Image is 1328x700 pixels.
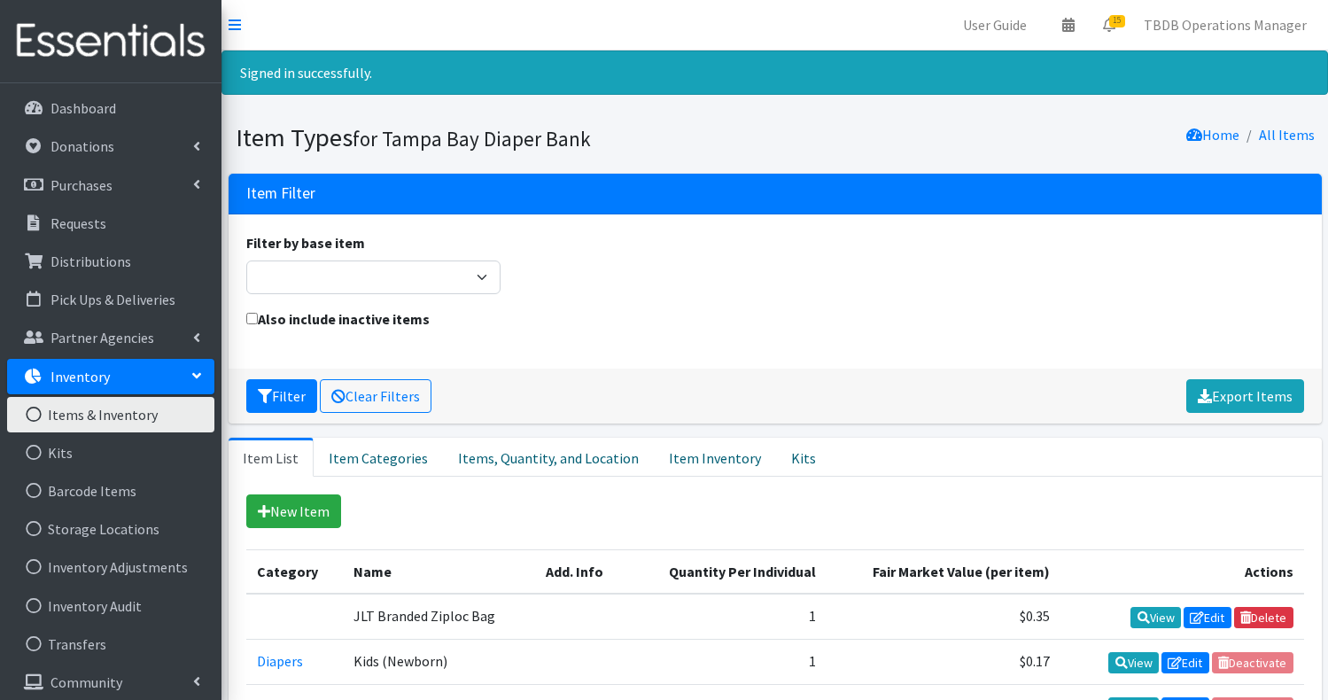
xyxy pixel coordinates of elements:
[314,438,443,477] a: Item Categories
[1186,379,1304,413] a: Export Items
[246,549,344,594] th: Category
[50,99,116,117] p: Dashboard
[246,184,315,203] h3: Item Filter
[343,594,535,640] td: JLT Branded Ziploc Bag
[1060,549,1303,594] th: Actions
[246,308,430,330] label: Also include inactive items
[7,626,214,662] a: Transfers
[246,379,317,413] button: Filter
[7,511,214,547] a: Storage Locations
[7,359,214,394] a: Inventory
[949,7,1041,43] a: User Guide
[229,438,314,477] a: Item List
[1161,652,1209,673] a: Edit
[7,665,214,700] a: Community
[50,673,122,691] p: Community
[1234,607,1293,628] a: Delete
[7,90,214,126] a: Dashboard
[1130,7,1321,43] a: TBDB Operations Manager
[1186,126,1239,144] a: Home
[535,549,628,594] th: Add. Info
[1130,607,1181,628] a: View
[7,12,214,71] img: HumanEssentials
[236,122,769,153] h1: Item Types
[7,473,214,509] a: Barcode Items
[50,137,114,155] p: Donations
[776,438,831,477] a: Kits
[827,594,1060,640] td: $0.35
[320,379,431,413] a: Clear Filters
[827,549,1060,594] th: Fair Market Value (per item)
[353,126,591,152] small: for Tampa Bay Diaper Bank
[221,51,1328,95] div: Signed in successfully.
[7,549,214,585] a: Inventory Adjustments
[628,594,827,640] td: 1
[7,282,214,317] a: Pick Ups & Deliveries
[7,167,214,203] a: Purchases
[7,244,214,279] a: Distributions
[628,639,827,684] td: 1
[1089,7,1130,43] a: 15
[50,176,113,194] p: Purchases
[7,128,214,164] a: Donations
[628,549,827,594] th: Quantity Per Individual
[7,320,214,355] a: Partner Agencies
[1109,15,1125,27] span: 15
[50,329,154,346] p: Partner Agencies
[50,368,110,385] p: Inventory
[50,214,106,232] p: Requests
[7,397,214,432] a: Items & Inventory
[827,639,1060,684] td: $0.17
[246,313,258,324] input: Also include inactive items
[50,253,131,270] p: Distributions
[654,438,776,477] a: Item Inventory
[246,232,365,253] label: Filter by base item
[7,435,214,471] a: Kits
[1259,126,1315,144] a: All Items
[1184,607,1231,628] a: Edit
[343,639,535,684] td: Kids (Newborn)
[257,652,303,670] a: Diapers
[246,494,341,528] a: New Item
[7,206,214,241] a: Requests
[343,549,535,594] th: Name
[443,438,654,477] a: Items, Quantity, and Location
[7,588,214,624] a: Inventory Audit
[50,291,175,308] p: Pick Ups & Deliveries
[1108,652,1159,673] a: View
